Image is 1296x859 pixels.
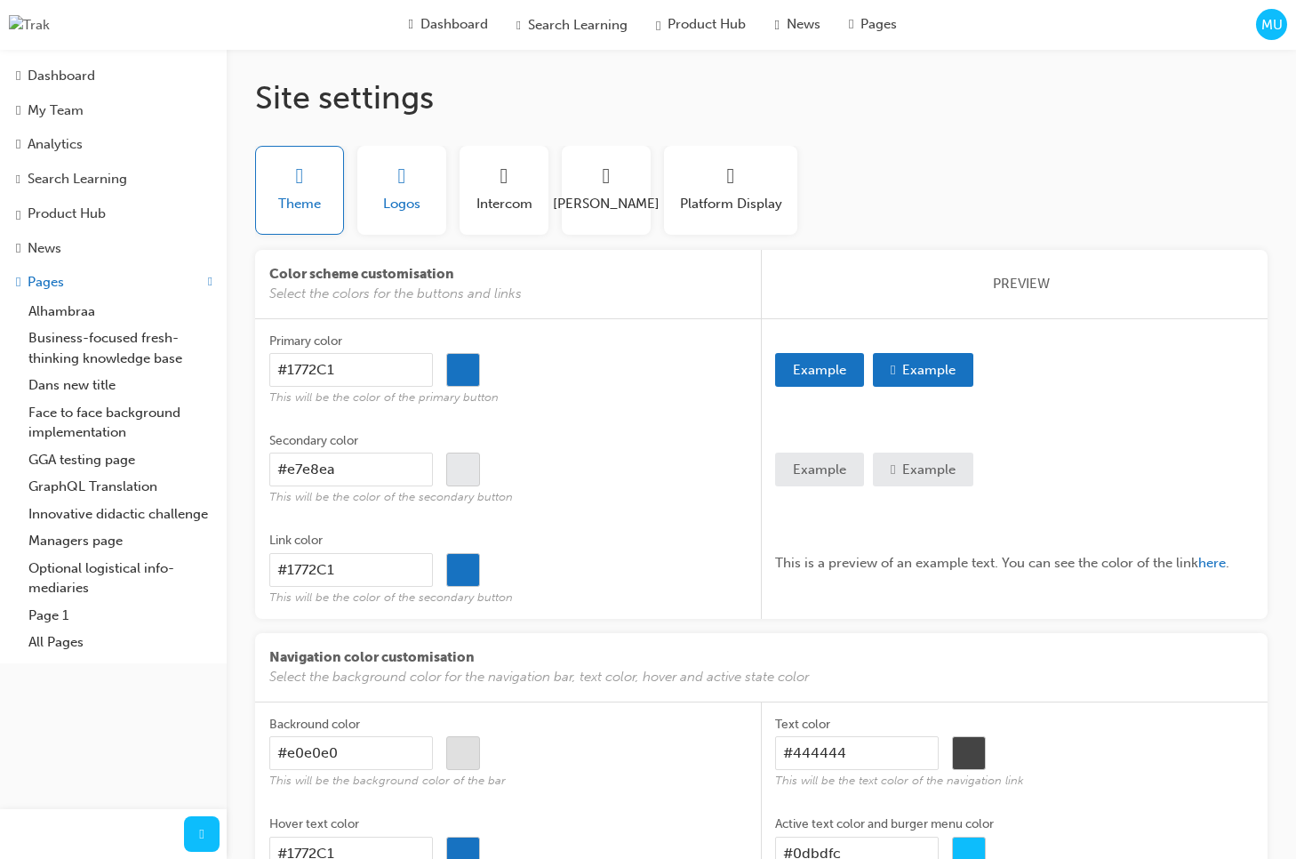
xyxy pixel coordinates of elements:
input: Text colorThis will be the text color of the navigation link [775,736,939,770]
a: My Team [7,95,220,126]
span: sitesettings_theme-icon [296,166,304,187]
span: news-icon [774,14,779,35]
a: GraphQL Translation [21,473,220,501]
a: Alhambraa [21,298,220,325]
span: Label [775,533,1253,553]
input: Primary colorThis will be the color of the primary button [269,353,433,387]
span: Color scheme customisation [269,264,733,285]
button: [PERSON_NAME] [562,146,651,235]
span: Platform Display [680,194,782,214]
span: News [787,14,820,35]
span: here [1198,555,1226,571]
div: My Team [28,100,84,121]
div: News [28,238,61,259]
a: Analytics [7,129,220,160]
div: Link color [269,532,323,550]
button: Logos [357,146,446,235]
button: Intercom [460,146,548,235]
span: search-icon [16,171,20,187]
span: Dashboard [420,14,488,35]
span: Logos [383,194,420,214]
a: Dashboard [7,60,220,92]
span: This is a preview of an example text. You can see the color of the link . [775,555,1229,571]
button: heart-iconExample [873,453,973,486]
a: News [7,233,220,264]
h1: Site settings [255,78,1268,117]
span: news-icon [16,240,20,256]
span: chart-icon [16,136,20,152]
span: sitesettings_logos-icon [398,166,406,187]
a: Search Learning [7,164,220,196]
button: Example [775,453,864,486]
span: MU [1261,15,1283,36]
span: PREVIEW [993,274,1050,294]
button: Pages [7,267,220,298]
a: pages-iconPages [835,7,911,42]
span: This will be the background color of the bar [269,774,748,789]
button: Platform Display [664,146,797,235]
div: Search Learning [28,169,127,189]
span: prev-icon [199,824,204,845]
span: car-icon [656,14,660,35]
span: sitesettings_intercom-icon [500,166,508,187]
div: Text color [775,716,830,734]
span: Search Learning [528,15,628,36]
span: Navigation color customisation [269,647,1253,668]
a: car-iconProduct Hub [642,7,760,42]
button: heart-iconExample [873,353,973,387]
span: Label [775,433,1253,454]
span: This will be the color of the primary button [269,390,748,405]
a: GGA testing page [21,446,220,474]
span: Select the colors for the buttons and links [269,284,733,304]
button: DashboardMy TeamAnalyticsSearch LearningProduct HubNews [7,57,220,267]
span: This will be the text color of the navigation link [775,774,1253,789]
a: Business-focused fresh-thinking knowledge base [21,325,220,372]
button: MU [1256,9,1287,40]
span: sitesettings_saml-icon [603,166,611,187]
span: Intercom [476,194,532,214]
div: Analytics [28,134,83,155]
div: Pages [28,272,64,293]
span: heart-icon [891,460,895,480]
span: Product Hub [668,14,746,35]
span: Label [775,333,1253,354]
span: guage-icon [409,14,413,35]
a: guage-iconDashboard [395,7,502,42]
span: This will be the color of the secondary button [269,590,748,606]
a: Managers page [21,527,220,555]
span: guage-icon [16,68,20,84]
a: Innovative didactic challenge [21,501,220,528]
a: Product Hub [7,198,220,229]
span: search-icon [516,14,521,36]
a: Page 1 [21,602,220,630]
span: This will be the color of the secondary button [269,490,748,505]
div: Backround color [269,716,360,734]
span: up-icon [208,272,212,293]
a: Face to face background implementation [21,399,220,446]
span: Select the background color for the navigation bar, text color, hover and active state color [269,667,1253,687]
div: Secondary color [269,432,358,450]
input: Backround colorThis will be the background color of the bar [269,736,433,770]
button: Theme [255,146,344,235]
img: Trak [9,15,50,36]
input: Link colorThis will be the color of the secondary button [269,553,433,587]
span: car-icon [16,205,20,221]
span: Theme [278,194,321,214]
div: Dashboard [28,66,95,86]
button: Example [775,353,864,387]
div: Hover text color [269,815,359,833]
input: Secondary colorThis will be the color of the secondary button [269,453,433,486]
span: heart-icon [891,360,895,381]
div: Product Hub [28,204,106,224]
span: [PERSON_NAME] [553,194,660,214]
span: laptop-icon [727,166,735,187]
div: Primary color [269,333,342,350]
span: pages-icon [16,274,20,290]
span: pages-icon [849,14,853,35]
a: All Pages [21,629,220,656]
div: Active text color and burger menu color [775,815,994,833]
span: people-icon [16,102,20,118]
a: search-iconSearch Learning [502,7,642,43]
